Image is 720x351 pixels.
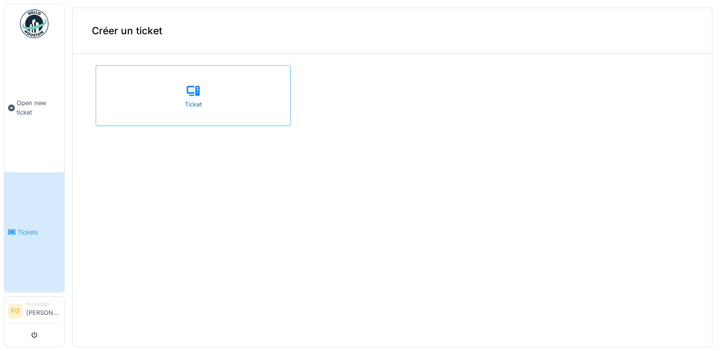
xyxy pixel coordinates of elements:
a: Open new ticket [4,43,64,172]
li: FO [8,304,22,318]
a: Tickets [4,172,64,292]
span: Open new ticket [17,98,60,117]
div: Requester [26,301,60,308]
span: Tickets [18,228,60,237]
div: Ticket [185,100,202,109]
li: [PERSON_NAME] [26,301,60,321]
div: Créer un ticket [73,8,712,54]
a: FO Requester[PERSON_NAME] [8,301,60,323]
img: Badge_color-CXgf-gQk.svg [20,10,49,38]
